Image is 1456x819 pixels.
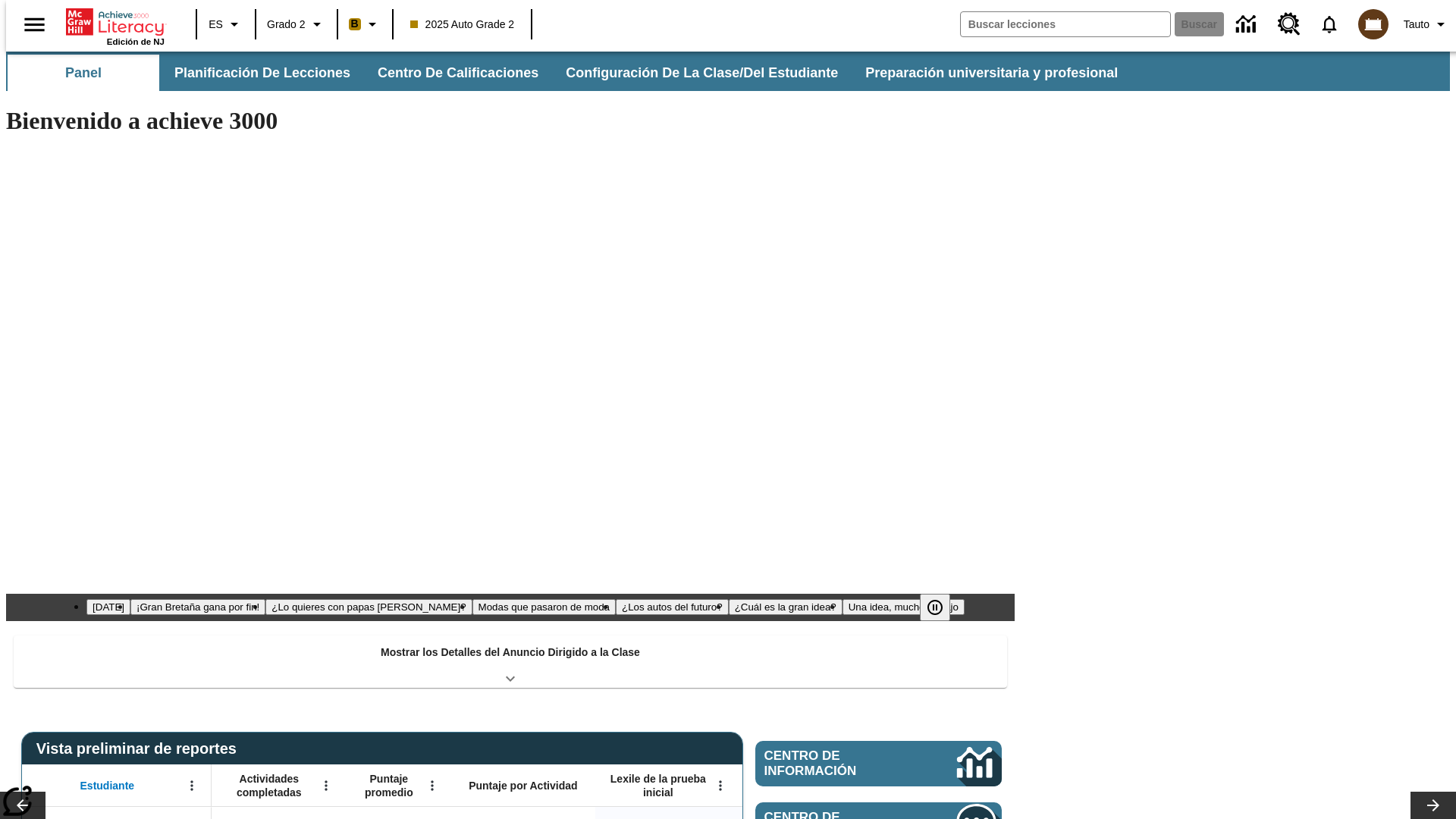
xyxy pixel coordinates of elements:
[1227,4,1269,45] a: Centro de información
[261,11,332,38] button: Grado: Grado 2, Elige un grado
[202,11,250,38] button: Lenguaje: ES, Selecciona un idioma
[12,2,57,47] button: Abrir el menú lateral
[764,748,906,779] span: Centro de información
[1358,9,1389,39] img: avatar image
[315,774,337,797] button: Abrir menú
[80,779,135,792] span: Estudiante
[381,645,640,661] p: Mostrar los Detalles del Anuncio Dirigido a la Clase
[86,599,130,615] button: Diapositiva 1 Día del Trabajo
[469,779,577,792] span: Puntaje por Actividad
[729,599,843,615] button: Diapositiva 6 ¿Cuál es la gran idea?
[366,55,551,91] button: Centro de calificaciones
[66,7,165,37] a: Portada
[353,772,425,799] span: Puntaje promedio
[755,741,1002,786] a: Centro de información
[219,772,319,799] span: Actividades completadas
[853,55,1130,91] button: Preparación universitaria y profesional
[66,5,165,46] div: Portada
[603,772,714,799] span: Lexile de la prueba inicial
[410,17,515,33] span: 2025 Auto Grade 2
[1410,792,1456,819] button: Carrusel de lecciones, seguir
[343,11,388,38] button: Boost El color de la clase es anaranjado claro. Cambiar el color de la clase.
[265,599,472,615] button: Diapositiva 3 ¿Lo quieres con papas fritas?
[616,599,729,615] button: Diapositiva 5 ¿Los autos del futuro?
[6,55,1131,91] div: Subbarra de navegación
[6,107,1015,135] h1: Bienvenido a achieve 3000
[554,55,850,91] button: Configuración de la clase/del estudiante
[1310,5,1349,44] a: Notificaciones
[920,594,950,621] button: Pausar
[421,774,444,797] button: Abrir menú
[107,37,165,46] span: Edición de NJ
[180,774,203,797] button: Abrir menú
[351,14,359,33] span: B
[36,740,244,758] span: Vista preliminar de reportes
[1349,5,1398,44] button: Escoja un nuevo avatar
[267,17,306,33] span: Grado 2
[1269,4,1310,45] a: Centro de recursos, Se abrirá en una pestaña nueva.
[920,594,965,621] div: Pausar
[130,599,265,615] button: Diapositiva 2 ¡Gran Bretaña gana por fin!
[961,12,1170,36] input: Buscar campo
[209,17,223,33] span: ES
[472,599,616,615] button: Diapositiva 4 Modas que pasaron de moda
[843,599,965,615] button: Diapositiva 7 Una idea, mucho trabajo
[14,635,1007,688] div: Mostrar los Detalles del Anuncio Dirigido a la Clase
[162,55,362,91] button: Planificación de lecciones
[8,55,159,91] button: Panel
[1398,11,1456,38] button: Perfil/Configuración
[6,52,1450,91] div: Subbarra de navegación
[1404,17,1429,33] span: Tauto
[709,774,732,797] button: Abrir menú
